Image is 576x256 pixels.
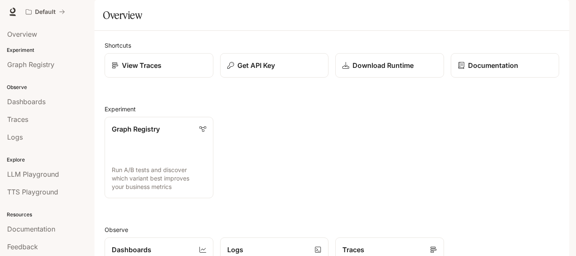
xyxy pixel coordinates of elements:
[105,105,559,113] h2: Experiment
[122,60,161,70] p: View Traces
[220,53,329,78] button: Get API Key
[112,245,151,255] p: Dashboards
[105,117,213,198] a: Graph RegistryRun A/B tests and discover which variant best improves your business metrics
[103,7,142,24] h1: Overview
[353,60,414,70] p: Download Runtime
[105,53,213,78] a: View Traces
[237,60,275,70] p: Get API Key
[451,53,560,78] a: Documentation
[112,166,206,191] p: Run A/B tests and discover which variant best improves your business metrics
[112,124,160,134] p: Graph Registry
[335,53,444,78] a: Download Runtime
[35,8,56,16] p: Default
[227,245,243,255] p: Logs
[342,245,364,255] p: Traces
[105,41,559,50] h2: Shortcuts
[468,60,518,70] p: Documentation
[105,225,559,234] h2: Observe
[22,3,69,20] button: All workspaces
